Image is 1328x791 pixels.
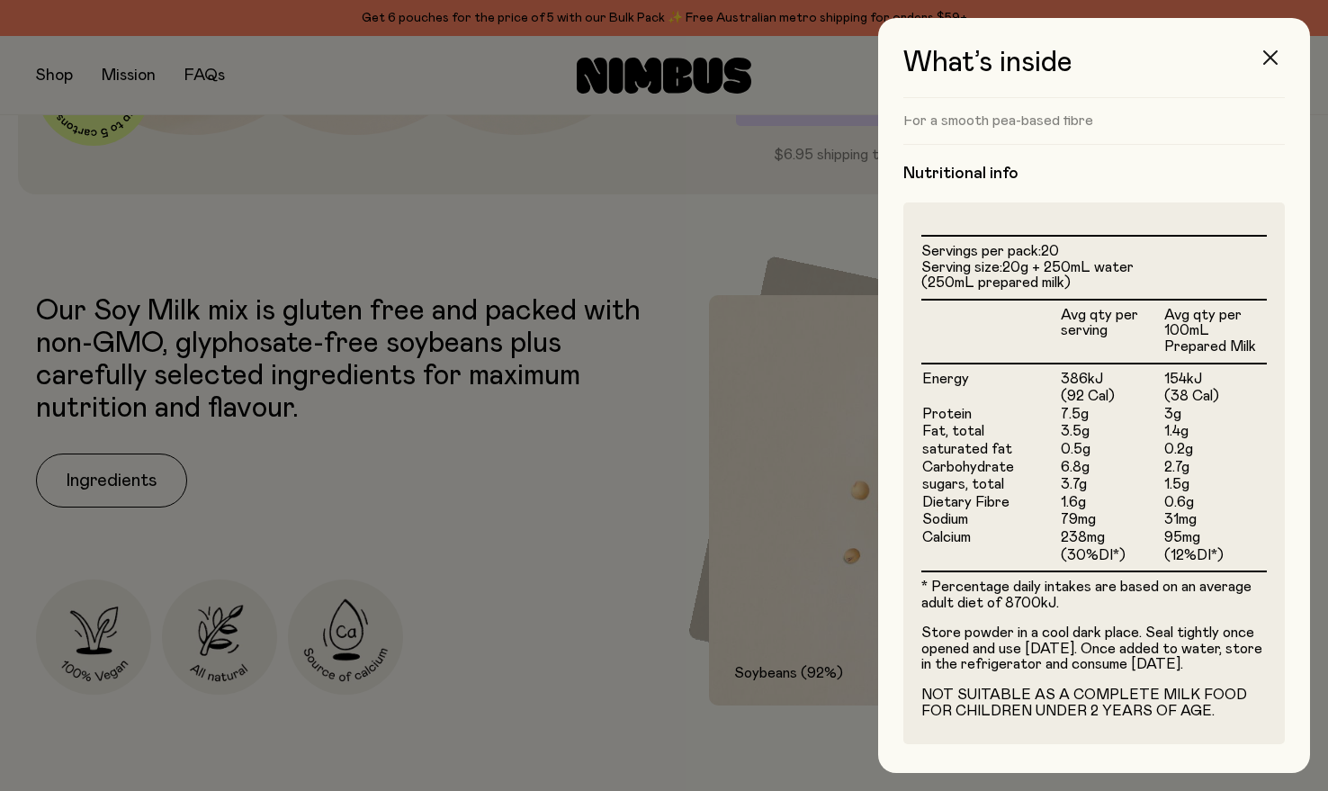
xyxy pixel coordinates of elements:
td: 2.7g [1163,459,1267,477]
td: 6.8g [1060,459,1163,477]
td: 79mg [1060,511,1163,529]
span: Dietary Fibre [922,495,1009,509]
th: Avg qty per serving [1060,300,1163,364]
td: 0.6g [1163,494,1267,512]
td: 0.5g [1060,441,1163,459]
td: (12%DI*) [1163,547,1267,571]
p: * Percentage daily intakes are based on an average adult diet of 8700kJ. [921,580,1267,611]
span: Sodium [922,512,968,526]
td: 3.5g [1060,423,1163,441]
td: (38 Cal) [1163,388,1267,406]
td: 3g [1163,406,1267,424]
td: (30%DI*) [1060,547,1163,571]
th: Avg qty per 100mL Prepared Milk [1163,300,1267,364]
td: 1.4g [1163,423,1267,441]
td: 3.7g [1060,476,1163,494]
p: NOT SUITABLE AS A COMPLETE MILK FOOD FOR CHILDREN UNDER 2 YEARS OF AGE. [921,688,1267,719]
span: Carbohydrate [922,460,1014,474]
td: 95mg [1163,529,1267,547]
td: (92 Cal) [1060,388,1163,406]
h4: Nutritional info [903,163,1285,184]
span: sugars, total [922,477,1004,491]
li: Servings per pack: [921,244,1267,260]
span: saturated fat [922,442,1012,456]
td: 0.2g [1163,441,1267,459]
td: 1.6g [1060,494,1163,512]
p: Store powder in a cool dark place. Seal tightly once opened and use [DATE]. Once added to water, ... [921,625,1267,673]
span: 20g + 250mL water (250mL prepared milk) [921,260,1134,291]
td: 154kJ [1163,364,1267,389]
span: Fat, total [922,424,984,438]
span: 20 [1041,244,1059,258]
span: Protein [922,407,972,421]
span: Calcium [922,530,971,544]
p: For a smooth pea-based fibre [903,112,1285,130]
td: 386kJ [1060,364,1163,389]
td: 31mg [1163,511,1267,529]
h3: What’s inside [903,47,1285,98]
li: Serving size: [921,260,1267,292]
td: 238mg [1060,529,1163,547]
span: Energy [922,372,969,386]
td: 7.5g [1060,406,1163,424]
td: 1.5g [1163,476,1267,494]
